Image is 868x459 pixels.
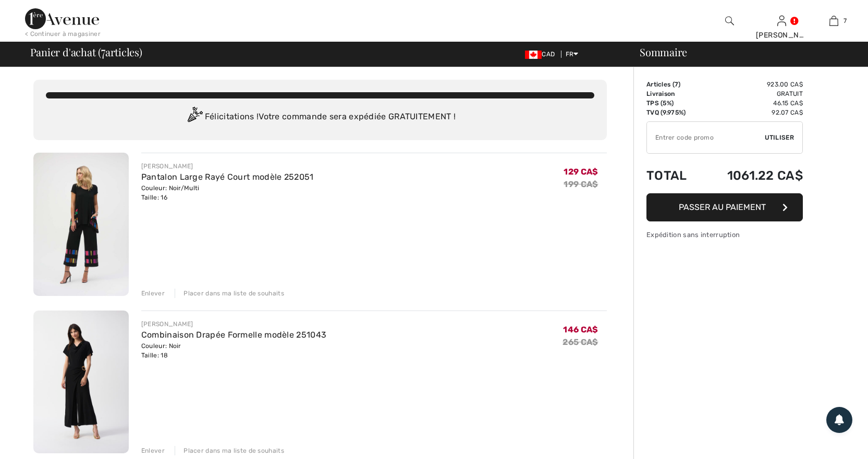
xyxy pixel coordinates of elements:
[647,122,765,153] input: Code promo
[701,89,803,98] td: Gratuit
[756,30,807,41] div: [PERSON_NAME]
[563,337,598,347] s: 265 CA$
[627,47,862,57] div: Sommaire
[175,446,284,455] div: Placer dans ma liste de souhaits
[679,202,766,212] span: Passer au paiement
[141,172,314,182] a: Pantalon Large Rayé Court modèle 252051
[141,289,165,298] div: Enlever
[30,47,142,57] span: Panier d'achat ( articles)
[184,107,205,128] img: Congratulation2.svg
[646,158,701,193] td: Total
[646,89,701,98] td: Livraison
[141,341,326,360] div: Couleur: Noir Taille: 18
[46,107,594,128] div: Félicitations ! Votre commande sera expédiée GRATUITEMENT !
[646,80,701,89] td: Articles ( )
[564,179,598,189] s: 199 CA$
[829,15,838,27] img: Mon panier
[175,289,284,298] div: Placer dans ma liste de souhaits
[25,8,99,29] img: 1ère Avenue
[563,325,598,334] span: 146 CA$
[33,153,129,296] img: Pantalon Large Rayé Court modèle 252051
[566,51,579,58] span: FR
[843,16,847,26] span: 7
[141,446,165,455] div: Enlever
[25,29,101,39] div: < Continuer à magasiner
[564,167,598,177] span: 129 CA$
[33,311,129,454] img: Combinaison Drapée Formelle modèle 251043
[701,158,803,193] td: 1061.22 CA$
[101,44,105,58] span: 7
[777,16,786,26] a: Se connecter
[525,51,559,58] span: CAD
[141,330,326,340] a: Combinaison Drapée Formelle modèle 251043
[141,162,314,171] div: [PERSON_NAME]
[646,193,803,221] button: Passer au paiement
[725,15,734,27] img: recherche
[808,15,859,27] a: 7
[777,15,786,27] img: Mes infos
[646,230,803,240] div: Expédition sans interruption
[701,80,803,89] td: 923.00 CA$
[701,108,803,117] td: 92.07 CA$
[646,98,701,108] td: TPS (5%)
[701,98,803,108] td: 46.15 CA$
[765,133,794,142] span: Utiliser
[646,108,701,117] td: TVQ (9.975%)
[141,183,314,202] div: Couleur: Noir/Multi Taille: 16
[675,81,678,88] span: 7
[525,51,542,59] img: Canadian Dollar
[141,319,326,329] div: [PERSON_NAME]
